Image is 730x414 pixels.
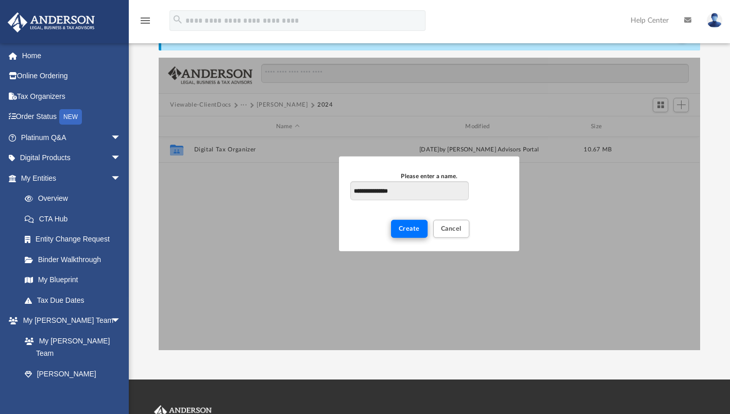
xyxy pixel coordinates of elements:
img: User Pic [707,13,722,28]
a: CTA Hub [14,209,137,229]
a: My Blueprint [14,270,131,290]
a: Overview [14,188,137,209]
a: Tax Due Dates [14,290,137,310]
div: New Folder [339,157,519,251]
a: Binder Walkthrough [14,249,137,270]
span: arrow_drop_down [111,168,131,189]
a: Home [7,45,137,66]
a: Online Ordering [7,66,137,87]
a: My [PERSON_NAME] Team [14,331,126,364]
button: Create [391,220,428,238]
i: search [172,14,183,25]
a: My Entitiesarrow_drop_down [7,168,137,188]
span: Cancel [441,226,462,232]
i: menu [139,14,151,27]
img: Anderson Advisors Platinum Portal [5,12,98,32]
span: arrow_drop_down [111,127,131,148]
a: [PERSON_NAME] System [14,364,131,396]
input: Please enter a name. [350,181,468,201]
span: arrow_drop_down [111,310,131,332]
span: arrow_drop_down [111,148,131,169]
div: Please enter a name. [350,172,508,181]
div: NEW [59,109,82,125]
a: Digital Productsarrow_drop_down [7,148,137,168]
a: Platinum Q&Aarrow_drop_down [7,127,137,148]
a: Entity Change Request [14,229,137,250]
a: Order StatusNEW [7,107,137,128]
a: Tax Organizers [7,86,137,107]
a: My [PERSON_NAME] Teamarrow_drop_down [7,310,131,331]
span: Create [399,226,420,232]
button: Cancel [433,220,469,238]
a: menu [139,20,151,27]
